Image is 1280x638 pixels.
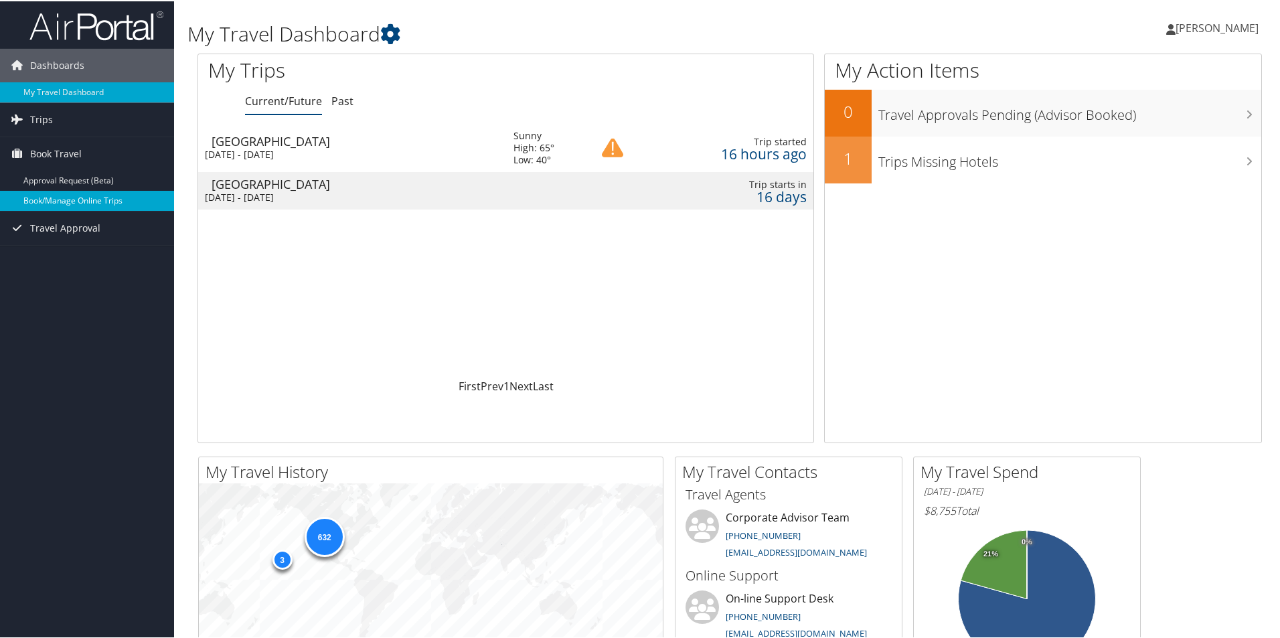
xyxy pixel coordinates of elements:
[825,99,872,122] h2: 0
[272,548,292,568] div: 3
[513,141,554,153] div: High: 65°
[509,378,533,392] a: Next
[682,459,902,482] h2: My Travel Contacts
[686,484,892,503] h3: Travel Agents
[921,459,1140,482] h2: My Travel Spend
[30,136,82,169] span: Book Travel
[205,147,493,159] div: [DATE] - [DATE]
[924,502,956,517] span: $8,755
[245,92,322,107] a: Current/Future
[513,153,554,165] div: Low: 40°
[533,378,554,392] a: Last
[304,515,344,556] div: 632
[503,378,509,392] a: 1
[645,189,807,202] div: 16 days
[726,528,801,540] a: [PHONE_NUMBER]
[212,134,500,146] div: [GEOGRAPHIC_DATA]
[825,146,872,169] h2: 1
[205,190,493,202] div: [DATE] - [DATE]
[459,378,481,392] a: First
[206,459,663,482] h2: My Travel History
[924,502,1130,517] h6: Total
[1022,537,1032,545] tspan: 0%
[645,147,807,159] div: 16 hours ago
[212,177,500,189] div: [GEOGRAPHIC_DATA]
[924,484,1130,497] h6: [DATE] - [DATE]
[1166,7,1272,47] a: [PERSON_NAME]
[825,88,1261,135] a: 0Travel Approvals Pending (Advisor Booked)
[1176,19,1259,34] span: [PERSON_NAME]
[726,609,801,621] a: [PHONE_NUMBER]
[878,98,1261,123] h3: Travel Approvals Pending (Advisor Booked)
[481,378,503,392] a: Prev
[878,145,1261,170] h3: Trips Missing Hotels
[726,545,867,557] a: [EMAIL_ADDRESS][DOMAIN_NAME]
[513,129,554,141] div: Sunny
[208,55,547,83] h1: My Trips
[686,565,892,584] h3: Online Support
[983,549,998,557] tspan: 21%
[726,626,867,638] a: [EMAIL_ADDRESS][DOMAIN_NAME]
[30,210,100,244] span: Travel Approval
[602,136,623,157] img: alert-flat-solid-caution.png
[331,92,353,107] a: Past
[645,135,807,147] div: Trip started
[187,19,910,47] h1: My Travel Dashboard
[645,177,807,189] div: Trip starts in
[825,135,1261,182] a: 1Trips Missing Hotels
[30,48,84,81] span: Dashboards
[29,9,163,40] img: airportal-logo.png
[825,55,1261,83] h1: My Action Items
[679,508,898,563] li: Corporate Advisor Team
[30,102,53,135] span: Trips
